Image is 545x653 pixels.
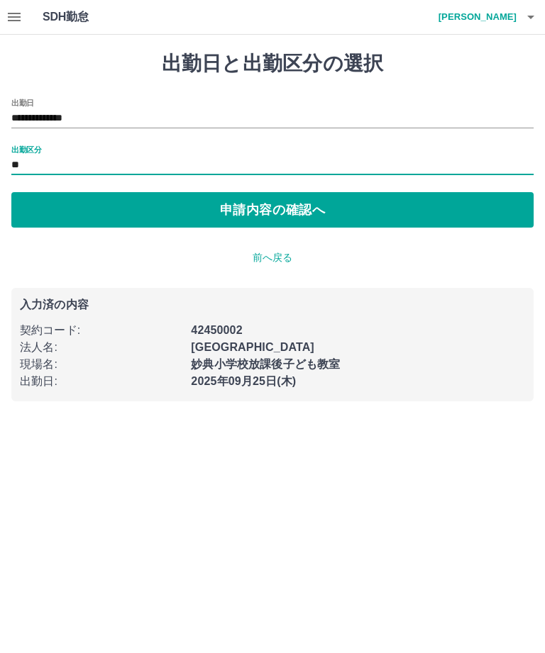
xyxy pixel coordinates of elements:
[20,339,182,356] p: 法人名 :
[20,356,182,373] p: 現場名 :
[191,324,242,336] b: 42450002
[11,192,534,228] button: 申請内容の確認へ
[11,52,534,76] h1: 出勤日と出勤区分の選択
[11,97,34,108] label: 出勤日
[191,358,340,370] b: 妙典小学校放課後子ども教室
[191,375,296,387] b: 2025年09月25日(木)
[11,250,534,265] p: 前へ戻る
[20,373,182,390] p: 出勤日 :
[191,341,314,353] b: [GEOGRAPHIC_DATA]
[11,144,41,155] label: 出勤区分
[20,299,525,311] p: 入力済の内容
[20,322,182,339] p: 契約コード :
